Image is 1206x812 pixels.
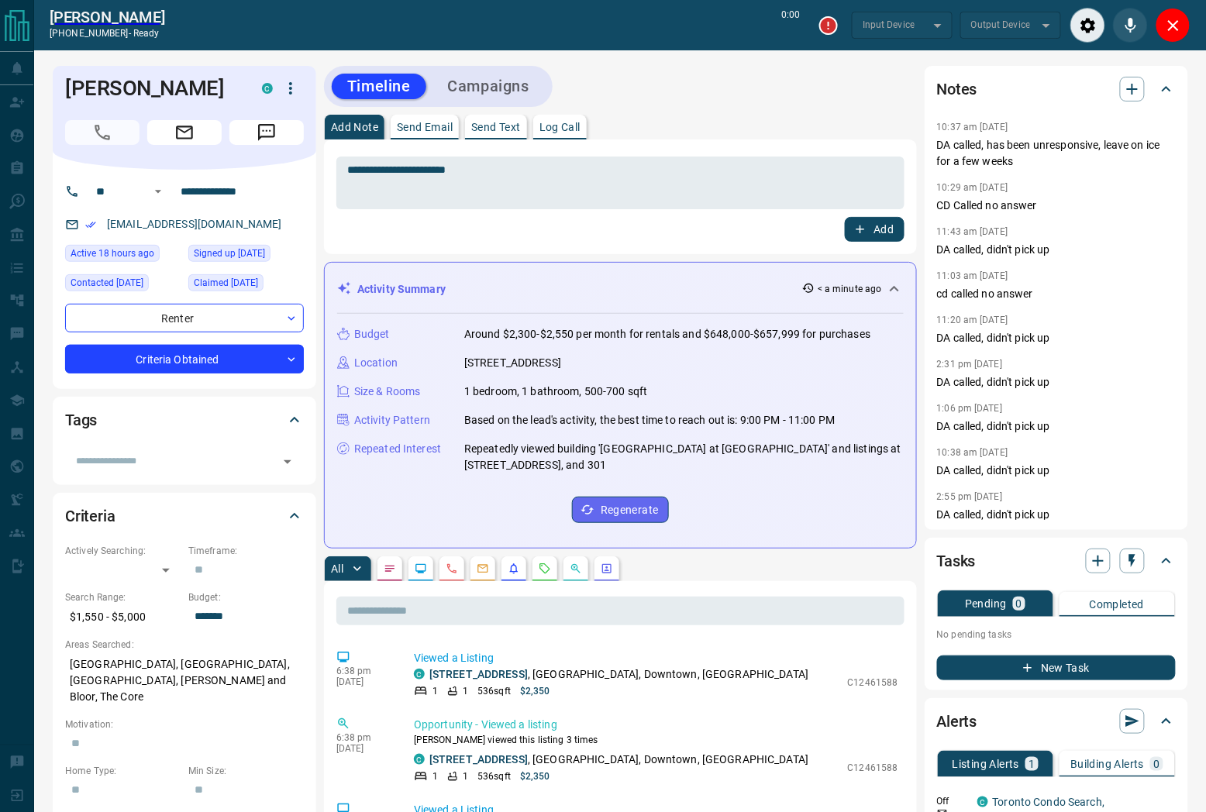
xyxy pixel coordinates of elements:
p: Search Range: [65,590,181,604]
p: Based on the lead's activity, the best time to reach out is: 9:00 PM - 11:00 PM [464,412,835,428]
span: ready [133,28,160,39]
p: DA called, didn't pick up [937,418,1176,435]
h2: Notes [937,77,977,101]
p: Size & Rooms [354,384,421,400]
p: Budget: [188,590,304,604]
p: Send Text [471,122,521,132]
p: [PERSON_NAME] viewed this listing 3 times [414,733,898,747]
svg: Requests [539,563,551,575]
p: [DATE] [336,743,391,754]
div: Tue Oct 14 2025 [65,245,181,267]
div: Audio Settings [1070,8,1105,43]
p: 536 sqft [477,684,511,698]
p: $1,550 - $5,000 [65,604,181,630]
p: Pending [965,598,1007,609]
div: Mon Nov 26 2018 [188,245,304,267]
p: Home Type: [65,764,181,778]
p: Around $2,300-$2,550 per month for rentals and $648,000-$657,999 for purchases [464,326,870,342]
p: All [331,563,343,574]
p: C12461588 [848,676,898,690]
svg: Calls [446,563,458,575]
div: Notes [937,71,1176,108]
p: Add Note [331,122,378,132]
div: Close [1156,8,1190,43]
h2: Tags [65,408,97,432]
p: 6:38 pm [336,732,391,743]
h2: Tasks [937,549,976,573]
p: , [GEOGRAPHIC_DATA], Downtown, [GEOGRAPHIC_DATA] [429,666,808,683]
p: Send Email [397,122,453,132]
svg: Listing Alerts [508,563,520,575]
span: Email [147,120,222,145]
div: Tasks [937,542,1176,580]
a: [PERSON_NAME] [50,8,165,26]
p: Location [354,355,398,371]
p: Budget [354,326,390,342]
div: condos.ca [414,754,425,765]
p: 1 [1029,759,1035,769]
button: Campaigns [432,74,545,99]
p: 2:31 pm [DATE] [937,359,1003,370]
p: 6:38 pm [336,666,391,676]
p: $2,350 [520,684,550,698]
p: 11:43 am [DATE] [937,226,1008,237]
p: Repeated Interest [354,441,441,457]
p: cd called no answer [937,286,1176,302]
span: Active 18 hours ago [71,246,154,261]
p: Log Call [539,122,581,132]
div: Wed Sep 03 2025 [65,274,181,296]
a: [STREET_ADDRESS] [429,753,528,766]
p: 1 [463,769,468,783]
p: 1 [432,769,438,783]
p: 2:55 pm [DATE] [937,491,1003,502]
div: condos.ca [414,669,425,680]
svg: Lead Browsing Activity [415,563,427,575]
p: < a minute ago [818,282,882,296]
p: Min Size: [188,764,304,778]
button: Open [149,182,167,201]
span: Message [229,120,304,145]
p: DA called, didn't pick up [937,374,1176,391]
span: Claimed [DATE] [194,275,258,291]
p: 11:03 am [DATE] [937,270,1008,281]
p: Actively Searching: [65,544,181,558]
p: Viewed a Listing [414,650,898,666]
p: [PHONE_NUMBER] - [50,26,165,40]
svg: Notes [384,563,396,575]
p: DA called, has been unresponsive, leave on ice for a few weeks [937,137,1176,170]
p: 1 bedroom, 1 bathroom, 500-700 sqft [464,384,648,400]
div: condos.ca [977,797,988,807]
div: Tags [65,401,304,439]
div: Alerts [937,703,1176,740]
p: DA called, didn't pick up [937,242,1176,258]
p: Off [937,794,968,808]
p: Completed [1090,599,1145,610]
p: 1 [463,684,468,698]
span: Contacted [DATE] [71,275,143,291]
span: Call [65,120,140,145]
p: Timeframe: [188,544,304,558]
p: DA called, didn't pick up [937,330,1176,346]
div: Activity Summary< a minute ago [337,275,904,304]
p: Activity Summary [357,281,446,298]
svg: Emails [477,563,489,575]
p: Motivation: [65,717,304,731]
p: Opportunity - Viewed a listing [414,717,898,733]
button: New Task [937,655,1176,680]
p: C12461588 [848,761,898,775]
button: Timeline [332,74,426,99]
p: [GEOGRAPHIC_DATA], [GEOGRAPHIC_DATA], [GEOGRAPHIC_DATA], [PERSON_NAME] and Bloor, The Core [65,652,304,710]
div: Mute [1113,8,1148,43]
p: No pending tasks [937,623,1176,646]
h2: Alerts [937,709,977,734]
div: Criteria Obtained [65,345,304,373]
button: Add [845,217,904,242]
svg: Agent Actions [601,563,613,575]
p: Activity Pattern [354,412,430,428]
p: [DATE] [336,676,391,687]
p: , [GEOGRAPHIC_DATA], Downtown, [GEOGRAPHIC_DATA] [429,752,808,768]
p: CD Called no answer [937,198,1176,214]
svg: Email Verified [85,219,96,230]
a: [STREET_ADDRESS] [429,668,528,680]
